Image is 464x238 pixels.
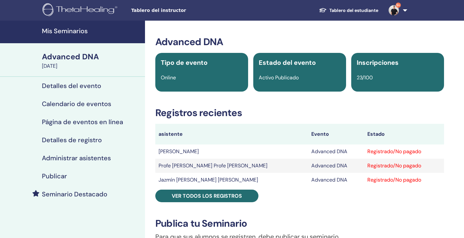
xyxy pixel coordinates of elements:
td: Advanced DNA [308,173,364,187]
h4: Seminario Destacado [42,190,107,198]
span: Activo Publicado [259,74,299,81]
a: Advanced DNA[DATE] [38,51,145,70]
h4: Publicar [42,172,67,180]
span: Tipo de evento [161,58,208,67]
span: Tablero del instructor [131,7,228,14]
span: Online [161,74,176,81]
div: Registrado/No pagado [367,162,441,170]
td: Advanced DNA [308,159,364,173]
span: 9+ [396,3,401,8]
h3: Publica tu Seminario [155,218,444,229]
td: Jazmín [PERSON_NAME] [PERSON_NAME] [155,173,308,187]
th: Estado [364,124,444,144]
div: Registrado/No pagado [367,176,441,184]
h3: Registros recientes [155,107,444,119]
td: Profe [PERSON_NAME] Profe [PERSON_NAME] [155,159,308,173]
div: Registrado/No pagado [367,148,441,155]
span: Inscripciones [357,58,399,67]
h4: Administrar asistentes [42,154,111,162]
span: Ver todos los registros [172,193,242,199]
div: [DATE] [42,62,141,70]
h4: Detalles de registro [42,136,102,144]
td: [PERSON_NAME] [155,144,308,159]
h4: Mis Seminarios [42,27,141,35]
th: asistente [155,124,308,144]
div: Advanced DNA [42,51,141,62]
span: Estado del evento [259,58,316,67]
h4: Detalles del evento [42,82,101,90]
td: Advanced DNA [308,144,364,159]
h4: Página de eventos en línea [42,118,123,126]
img: graduation-cap-white.svg [319,7,327,13]
h4: Calendario de eventos [42,100,111,108]
a: Ver todos los registros [155,190,258,202]
span: 23/100 [357,74,373,81]
th: Evento [308,124,364,144]
img: logo.png [43,3,120,18]
img: default.jpg [389,5,399,15]
a: Tablero del estudiante [314,5,383,16]
h3: Advanced DNA [155,36,444,48]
